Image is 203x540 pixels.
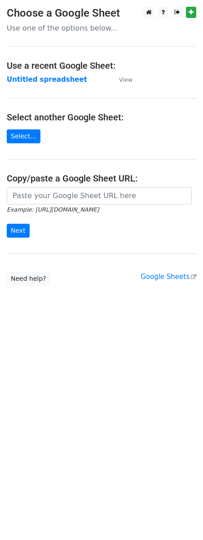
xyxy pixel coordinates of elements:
h4: Copy/paste a Google Sheet URL: [7,173,196,184]
input: Next [7,224,30,238]
h4: Use a recent Google Sheet: [7,60,196,71]
h3: Choose a Google Sheet [7,7,196,20]
input: Paste your Google Sheet URL here [7,187,192,204]
p: Use one of the options below... [7,23,196,33]
small: View [119,76,132,83]
small: Example: [URL][DOMAIN_NAME] [7,206,99,213]
a: Google Sheets [141,273,196,281]
a: Select... [7,129,40,143]
a: Need help? [7,272,50,286]
h4: Select another Google Sheet: [7,112,196,123]
a: View [110,75,132,84]
a: Untitled spreadsheet [7,75,87,84]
